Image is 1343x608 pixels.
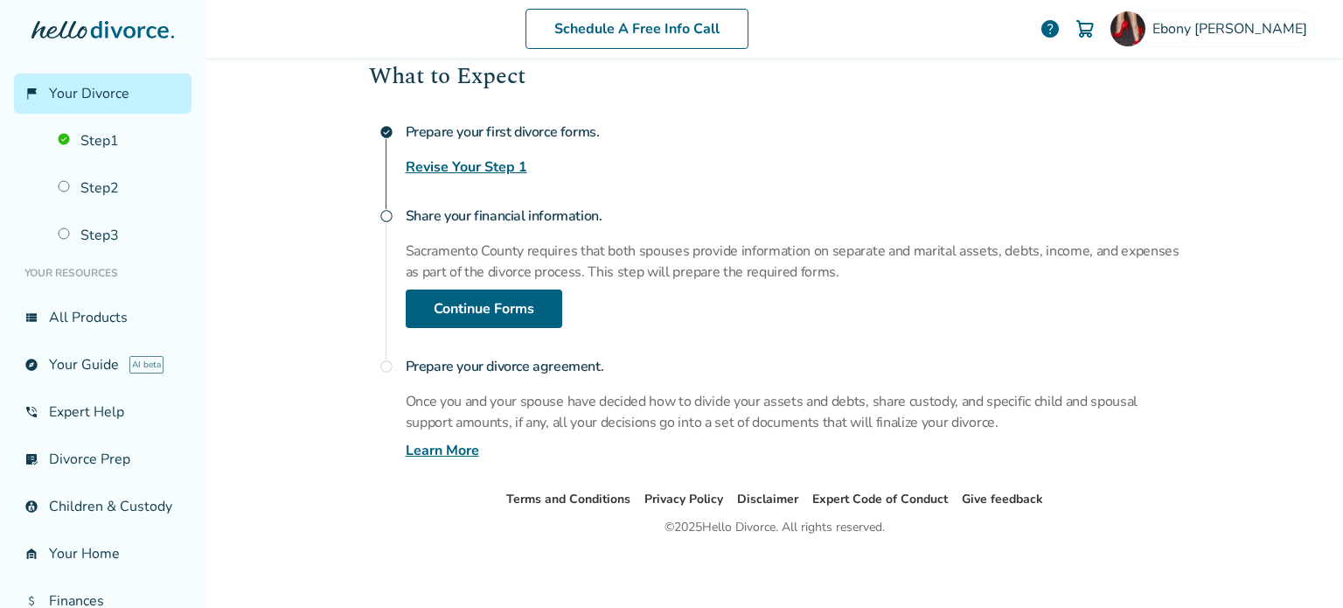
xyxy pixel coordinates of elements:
a: account_childChildren & Custody [14,486,191,527]
a: Schedule A Free Info Call [525,9,748,49]
a: phone_in_talkExpert Help [14,392,191,432]
span: AI beta [129,356,164,374]
a: Step2 [47,168,191,208]
a: Privacy Policy [644,491,723,507]
a: exploreYour GuideAI beta [14,345,191,385]
span: explore [24,358,38,372]
li: Disclaimer [737,489,798,510]
a: help [1040,18,1061,39]
p: Once you and your spouse have decided how to divide your assets and debts, share custody, and spe... [406,391,1180,433]
a: view_listAll Products [14,297,191,338]
a: Step3 [47,215,191,255]
a: Terms and Conditions [506,491,630,507]
span: phone_in_talk [24,405,38,419]
h2: What to Expect [369,59,1180,94]
img: Cart [1075,18,1096,39]
h4: Share your financial information. [406,199,1180,234]
a: list_alt_checkDivorce Prep [14,439,191,479]
a: Expert Code of Conduct [812,491,948,507]
h4: Prepare your divorce agreement. [406,349,1180,384]
span: radio_button_unchecked [379,360,393,374]
a: Revise Your Step 1 [406,157,527,178]
span: Ebony [PERSON_NAME] [1152,19,1314,38]
span: check_circle [379,125,393,139]
a: Step1 [47,121,191,161]
div: © 2025 Hello Divorce. All rights reserved. [665,517,885,538]
span: view_list [24,311,38,325]
span: garage_home [24,547,38,561]
a: garage_homeYour Home [14,534,191,574]
iframe: Chat Widget [1256,524,1343,608]
span: Your Divorce [49,84,129,103]
h4: Prepare your first divorce forms. [406,115,1180,150]
a: Continue Forms [406,290,562,328]
li: Give feedback [962,489,1043,510]
span: flag_2 [24,87,38,101]
span: radio_button_unchecked [379,209,393,223]
p: Sacramento County requires that both spouses provide information on separate and marital assets, ... [406,241,1180,283]
li: Your Resources [14,255,191,290]
span: account_child [24,500,38,514]
img: Ebony Irick [1110,11,1145,46]
span: list_alt_check [24,452,38,466]
a: flag_2Your Divorce [14,73,191,114]
span: attach_money [24,594,38,608]
a: Learn More [406,440,479,461]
